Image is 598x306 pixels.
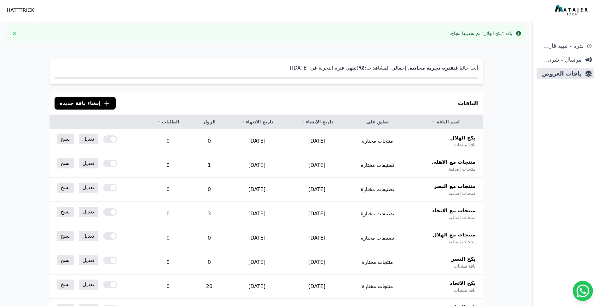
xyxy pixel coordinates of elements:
a: تعديل [79,158,98,168]
td: [DATE] [227,226,287,250]
a: الطلبات [152,119,184,125]
a: تعديل [79,207,98,217]
span: منتجات مع النصر [434,183,475,190]
a: نسخ [57,207,74,217]
span: بكج الهلال [450,134,476,142]
td: 0 [144,250,192,275]
td: منتجات مختارة [347,250,408,275]
td: 3 [192,202,227,226]
td: 0 [192,129,227,153]
h3: الباقات [458,99,478,108]
a: تاريخ الانتهاء [235,119,280,125]
td: 0 [144,129,192,153]
button: إنشاء باقة جديدة [55,97,116,110]
a: نسخ [57,280,74,290]
td: [DATE] [227,202,287,226]
td: تصنيفات مختارة [347,226,408,250]
td: 0 [192,226,227,250]
td: 1 [192,153,227,178]
td: 0 [192,178,227,202]
strong: ٩٤ [358,65,365,71]
td: [DATE] [227,153,287,178]
span: باقة منتجات [454,142,475,148]
td: 0 [192,250,227,275]
td: تصنيفات مختارة [347,153,408,178]
span: باقات العروض [539,69,582,78]
td: [DATE] [287,129,347,153]
th: تطبق على [347,115,408,129]
span: إنشاء باقة جديدة [60,99,101,107]
td: [DATE] [287,202,347,226]
td: 0 [144,153,192,178]
span: HATTTRICK [7,7,34,14]
span: منتجات إضافية [449,214,475,221]
span: منتجات مع الهلال [433,231,476,239]
td: تصنيفات مختارة [347,178,408,202]
td: 20 [192,275,227,299]
p: أنت حاليا في . إجمالي المشاهدات: (تنتهي فترة التجربة في [DATE]) [55,64,478,72]
span: منتجات إضافية [449,239,475,245]
a: تعديل [79,231,98,241]
a: تاريخ الإنشاء [294,119,339,125]
td: [DATE] [287,226,347,250]
div: باقة "بكج الهلال" تم تحديثها بنجاح. [450,30,512,37]
td: 0 [144,226,192,250]
td: [DATE] [227,275,287,299]
a: نسخ [57,255,74,265]
span: منتجات إضافية [449,166,475,172]
a: تعديل [79,134,98,144]
td: 0 [144,275,192,299]
a: تعديل [79,183,98,193]
td: [DATE] [287,178,347,202]
span: باقة منتجات [454,263,475,269]
img: MatajerTech Logo [555,5,589,16]
span: منتجات إضافية [449,190,475,196]
span: مرسال - شريط دعاية [539,55,582,64]
td: منتجات مختارة [347,275,408,299]
a: نسخ [57,183,74,193]
td: تصنيفات مختارة [347,202,408,226]
a: نسخ [57,231,74,241]
a: تعديل [79,280,98,290]
span: بكج النصر [451,255,475,263]
span: ندرة - تنبية قارب علي النفاذ [539,42,583,50]
a: اسم الباقة [416,119,476,125]
span: منتجات مع الاهلي [432,158,476,166]
span: بكج الاتحاد [450,280,476,287]
button: HATTTRICK [4,4,37,17]
td: 0 [144,178,192,202]
td: [DATE] [227,129,287,153]
td: 0 [144,202,192,226]
td: [DATE] [287,275,347,299]
a: نسخ [57,134,74,144]
a: تعديل [79,255,98,265]
td: [DATE] [287,153,347,178]
td: [DATE] [227,178,287,202]
td: منتجات مختارة [347,129,408,153]
a: نسخ [57,158,74,168]
strong: فترة تجربة مجانية [409,65,454,71]
th: الزوار [192,115,227,129]
span: منتجات مع الاتحاد [432,207,476,214]
button: Close [9,28,20,38]
span: باقة منتجات [454,287,475,293]
td: [DATE] [287,250,347,275]
td: [DATE] [227,250,287,275]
